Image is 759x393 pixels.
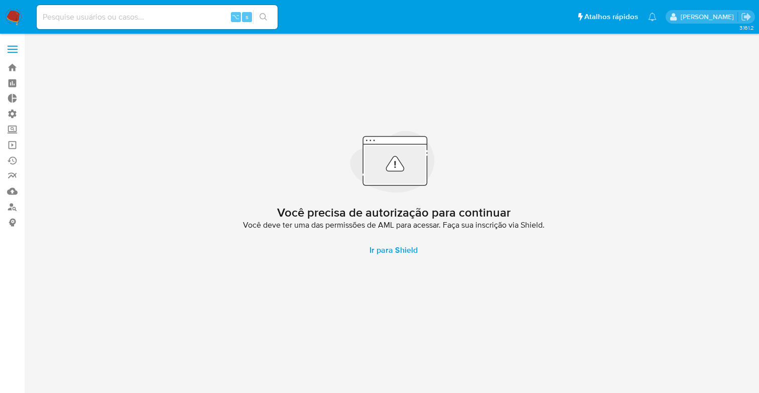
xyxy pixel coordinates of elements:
a: Ir para Shield [357,238,430,262]
a: Sair [741,12,751,22]
input: Pesquise usuários ou casos... [37,11,278,24]
p: caroline.gonzalez@mercadopago.com.br [681,12,737,22]
button: search-icon [253,10,274,24]
span: Ir para Shield [369,238,418,262]
a: Notificações [648,13,657,21]
span: Você deve ter uma das permissões de AML para acessar. Faça sua inscrição via Shield. [243,220,545,230]
h2: Você precisa de autorização para continuar [277,205,511,220]
span: s [245,12,248,22]
span: ⌥ [232,12,239,22]
span: Atalhos rápidos [584,12,638,22]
